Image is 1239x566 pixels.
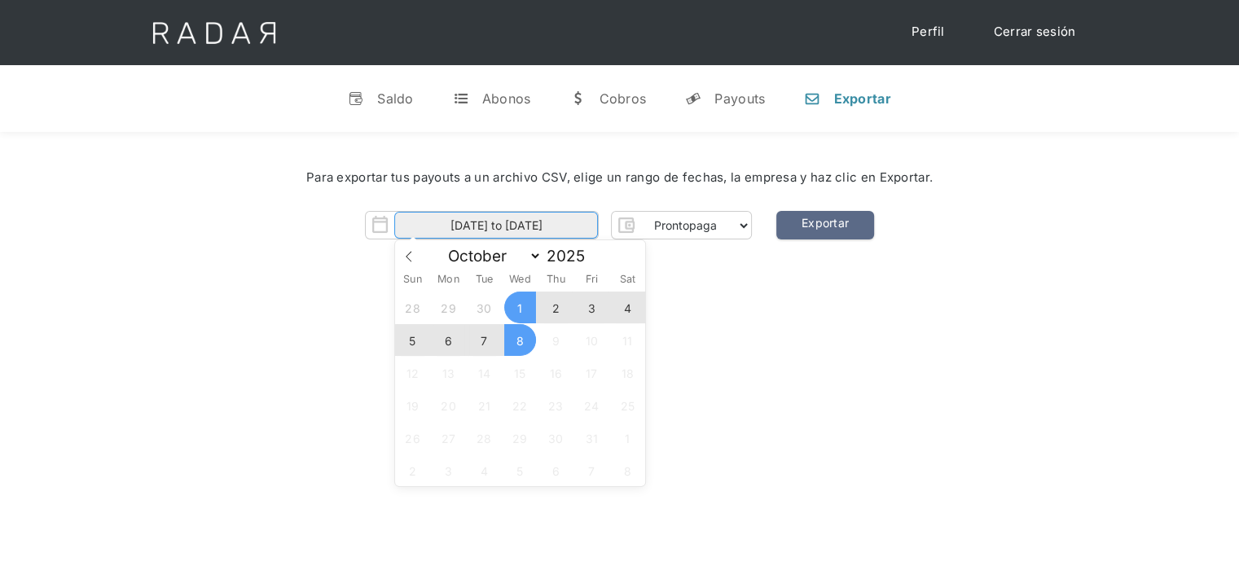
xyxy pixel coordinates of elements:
div: y [685,90,701,107]
a: Perfil [895,16,961,48]
span: November 6, 2025 [540,454,572,486]
a: Cerrar sesión [978,16,1092,48]
span: November 4, 2025 [468,454,500,486]
div: Payouts [714,90,765,107]
form: Form [365,211,752,239]
span: November 7, 2025 [576,454,608,486]
div: n [804,90,820,107]
span: October 13, 2025 [433,357,464,388]
span: September 30, 2025 [468,292,500,323]
span: October 11, 2025 [612,324,644,356]
span: September 29, 2025 [433,292,464,323]
div: Cobros [599,90,646,107]
span: November 1, 2025 [612,422,644,454]
span: October 2, 2025 [540,292,572,323]
span: November 2, 2025 [397,454,428,486]
span: September 28, 2025 [397,292,428,323]
span: October 20, 2025 [433,389,464,421]
span: November 8, 2025 [612,454,644,486]
span: October 3, 2025 [576,292,608,323]
span: October 4, 2025 [612,292,644,323]
span: October 15, 2025 [504,357,536,388]
span: October 19, 2025 [397,389,428,421]
span: Tue [466,274,502,285]
span: October 27, 2025 [433,422,464,454]
span: October 17, 2025 [576,357,608,388]
span: October 14, 2025 [468,357,500,388]
span: October 28, 2025 [468,422,500,454]
div: t [453,90,469,107]
span: October 31, 2025 [576,422,608,454]
span: October 12, 2025 [397,357,428,388]
span: Sat [609,274,645,285]
div: Para exportar tus payouts a un archivo CSV, elige un rango de fechas, la empresa y haz clic en Ex... [49,169,1190,187]
span: November 3, 2025 [433,454,464,486]
div: Saldo [377,90,414,107]
div: w [569,90,586,107]
span: November 5, 2025 [504,454,536,486]
div: Abonos [482,90,531,107]
span: Fri [573,274,609,285]
span: October 8, 2025 [504,324,536,356]
span: October 10, 2025 [576,324,608,356]
span: October 25, 2025 [612,389,644,421]
span: October 30, 2025 [540,422,572,454]
select: Month [440,246,542,266]
span: October 29, 2025 [504,422,536,454]
div: Exportar [833,90,890,107]
div: v [348,90,364,107]
span: October 26, 2025 [397,422,428,454]
span: Wed [502,274,538,285]
input: Year [542,247,600,265]
span: October 16, 2025 [540,357,572,388]
span: Mon [430,274,466,285]
span: October 22, 2025 [504,389,536,421]
span: Thu [538,274,573,285]
span: October 21, 2025 [468,389,500,421]
span: October 23, 2025 [540,389,572,421]
span: October 7, 2025 [468,324,500,356]
span: October 6, 2025 [433,324,464,356]
span: October 9, 2025 [540,324,572,356]
span: October 24, 2025 [576,389,608,421]
span: October 1, 2025 [504,292,536,323]
span: Sun [395,274,431,285]
a: Exportar [776,211,874,239]
span: October 5, 2025 [397,324,428,356]
span: October 18, 2025 [612,357,644,388]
